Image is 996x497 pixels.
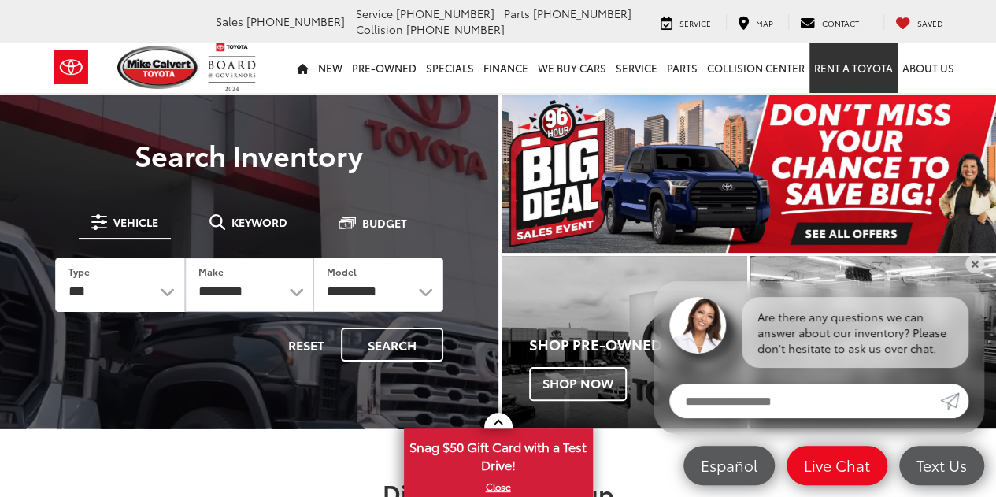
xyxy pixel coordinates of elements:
[113,217,158,228] span: Vehicle
[742,297,968,368] div: Are there any questions we can answer about our inventory? Please don't hesitate to ask us over c...
[529,337,747,353] h4: Shop Pre-Owned
[502,256,747,428] div: Toyota
[529,367,627,400] span: Shop Now
[899,446,984,485] a: Text Us
[787,446,887,485] a: Live Chat
[231,217,287,228] span: Keyword
[356,6,393,21] span: Service
[693,455,765,475] span: Español
[341,328,443,362] button: Search
[662,43,702,93] a: Parts
[246,13,345,29] span: [PHONE_NUMBER]
[68,265,90,278] label: Type
[396,6,494,21] span: [PHONE_NUMBER]
[479,43,533,93] a: Finance
[275,328,338,362] button: Reset
[822,17,859,29] span: Contact
[347,43,421,93] a: Pre-Owned
[750,256,996,428] div: Toyota
[909,455,975,475] span: Text Us
[940,384,968,418] a: Submit
[788,14,871,30] a: Contact
[796,455,878,475] span: Live Chat
[611,43,662,93] a: Service
[502,256,747,428] a: Shop Pre-Owned Shop Now
[405,430,591,478] span: Snag $50 Gift Card with a Test Drive!
[421,43,479,93] a: Specials
[327,265,357,278] label: Model
[898,43,959,93] a: About Us
[679,17,711,29] span: Service
[809,43,898,93] a: Rent a Toyota
[669,384,940,418] input: Enter your message
[533,43,611,93] a: WE BUY CARS
[669,297,726,354] img: Agent profile photo
[292,43,313,93] a: Home
[313,43,347,93] a: New
[702,43,809,93] a: Collision Center
[533,6,631,21] span: [PHONE_NUMBER]
[406,21,505,37] span: [PHONE_NUMBER]
[649,14,723,30] a: Service
[750,256,996,428] a: Schedule Service Schedule Now
[216,13,243,29] span: Sales
[883,14,955,30] a: My Saved Vehicles
[362,217,407,228] span: Budget
[917,17,943,29] span: Saved
[42,42,101,93] img: Toyota
[117,46,201,89] img: Mike Calvert Toyota
[504,6,530,21] span: Parts
[356,21,403,37] span: Collision
[683,446,775,485] a: Español
[33,139,465,170] h3: Search Inventory
[756,17,773,29] span: Map
[726,14,785,30] a: Map
[198,265,224,278] label: Make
